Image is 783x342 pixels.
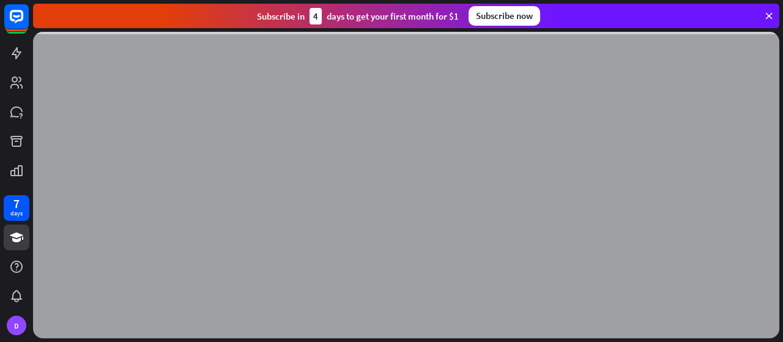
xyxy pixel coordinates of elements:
[10,209,23,218] div: days
[4,195,29,221] a: 7 days
[257,8,459,24] div: Subscribe in days to get your first month for $1
[310,8,322,24] div: 4
[13,198,20,209] div: 7
[7,316,26,335] div: D
[469,6,540,26] div: Subscribe now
